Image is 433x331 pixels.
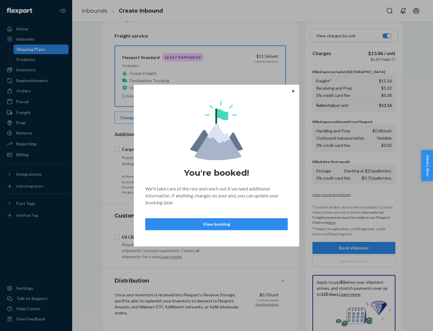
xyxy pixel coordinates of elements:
p: We'll take care of the rest and reach out if we need additional information. If anything changes ... [145,185,288,206]
h1: You're booked! [184,167,249,178]
button: Close [290,88,296,94]
p: View booking [150,221,283,227]
img: svg+xml,%3Csvg%20viewBox%3D%220%200%20174%20197%22%20fill%3D%22none%22%20xmlns%3D%22http%3A%2F%2F... [190,101,243,160]
button: View booking [145,218,288,230]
